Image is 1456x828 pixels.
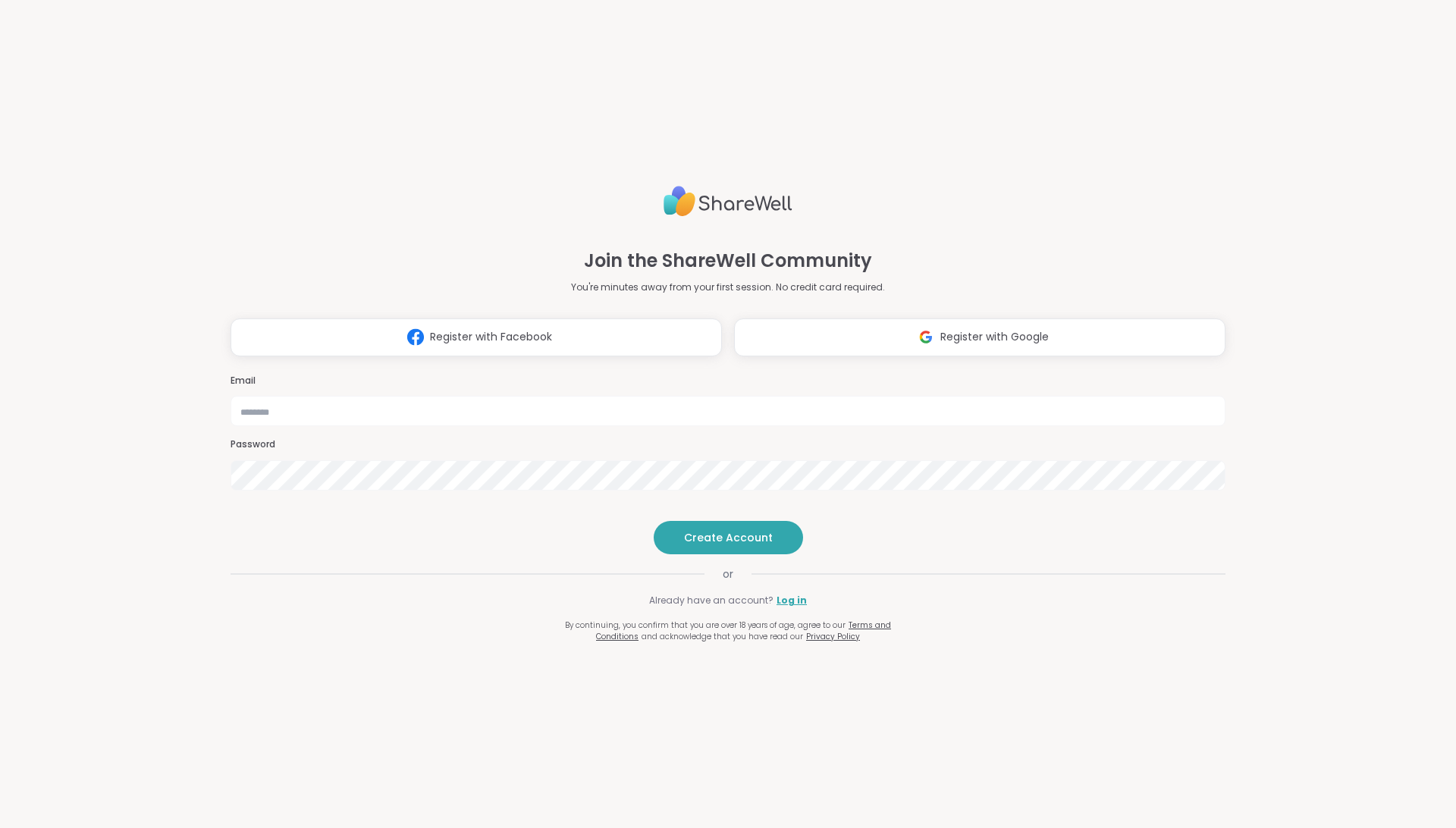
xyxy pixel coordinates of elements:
[684,530,773,545] span: Create Account
[654,521,803,554] button: Create Account
[642,631,803,642] span: and acknowledge that you have read our
[231,318,722,356] button: Register with Facebook
[584,247,872,274] h1: Join the ShareWell Community
[649,594,773,607] span: Already have an account?
[664,180,792,223] img: ShareWell Logo
[806,631,860,642] a: Privacy Policy
[734,318,1225,356] button: Register with Google
[940,329,1049,345] span: Register with Google
[571,281,885,294] p: You're minutes away from your first session. No credit card required.
[231,375,1225,387] h3: Email
[231,438,1225,451] h3: Password
[596,619,891,642] a: Terms and Conditions
[912,323,940,351] img: ShareWell Logomark
[401,323,430,351] img: ShareWell Logomark
[777,594,807,607] a: Log in
[430,329,552,345] span: Register with Facebook
[704,566,752,582] span: or
[565,619,846,631] span: By continuing, you confirm that you are over 18 years of age, agree to our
